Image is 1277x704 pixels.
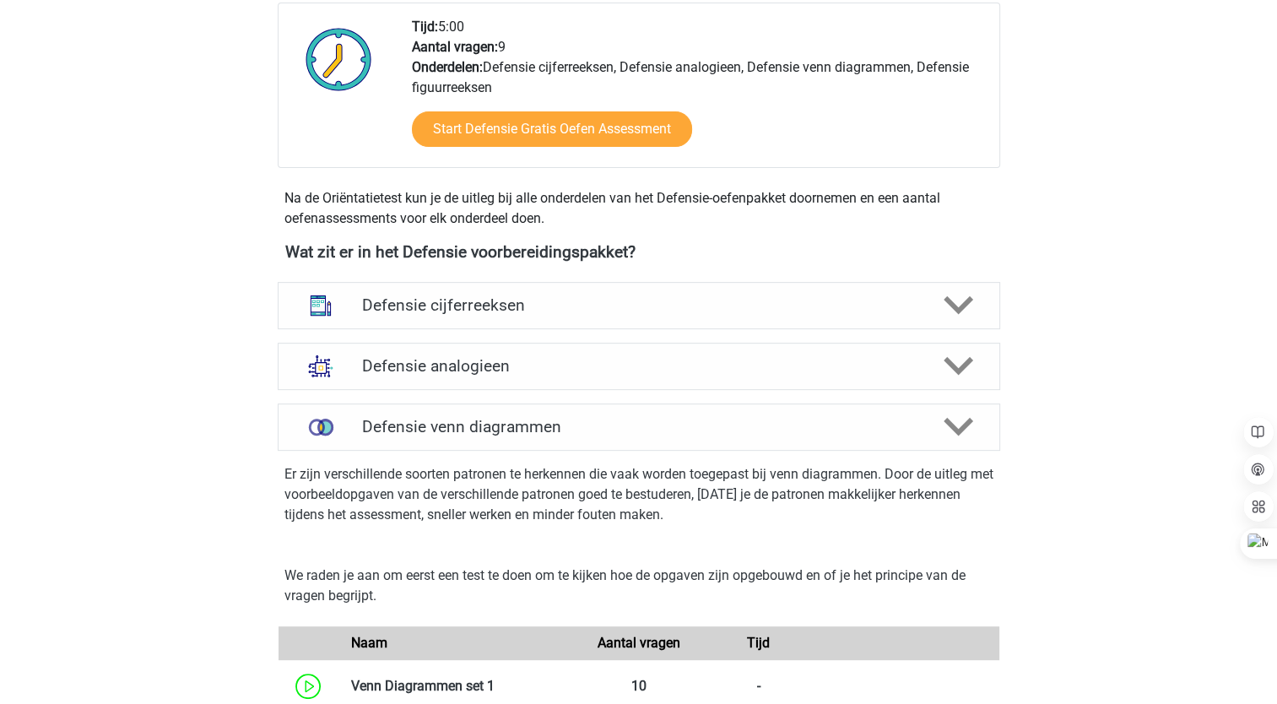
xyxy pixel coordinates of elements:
b: Onderdelen: [412,59,483,75]
a: venn diagrammen Defensie venn diagrammen [271,403,1007,451]
img: cijferreeksen [299,284,343,328]
img: venn diagrammen [299,405,343,449]
a: Start Defensie Gratis Oefen Assessment [412,111,692,147]
h4: Defensie venn diagrammen [362,417,915,436]
h4: Wat zit er in het Defensie voorbereidingspakket? [285,242,993,262]
div: Na de Oriëntatietest kun je de uitleg bij alle onderdelen van het Defensie-oefenpakket doornemen ... [278,188,1000,229]
div: Naam [338,633,579,653]
h4: Defensie cijferreeksen [362,295,915,315]
img: analogieen [299,344,343,388]
a: cijferreeksen Defensie cijferreeksen [271,282,1007,329]
div: Aantal vragen [578,633,698,653]
p: Er zijn verschillende soorten patronen te herkennen die vaak worden toegepast bij venn diagrammen... [284,464,993,525]
b: Aantal vragen: [412,39,498,55]
p: We raden je aan om eerst een test te doen om te kijken hoe de opgaven zijn opgebouwd en of je het... [284,566,993,606]
a: analogieen Defensie analogieen [271,343,1007,390]
div: Venn Diagrammen set 1 [338,676,579,696]
h4: Defensie analogieen [362,356,915,376]
b: Tijd: [412,19,438,35]
div: Tijd [699,633,819,653]
div: 5:00 9 Defensie cijferreeksen, Defensie analogieen, Defensie venn diagrammen, Defensie figuurreeksen [399,17,998,167]
img: Klok [296,17,381,101]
